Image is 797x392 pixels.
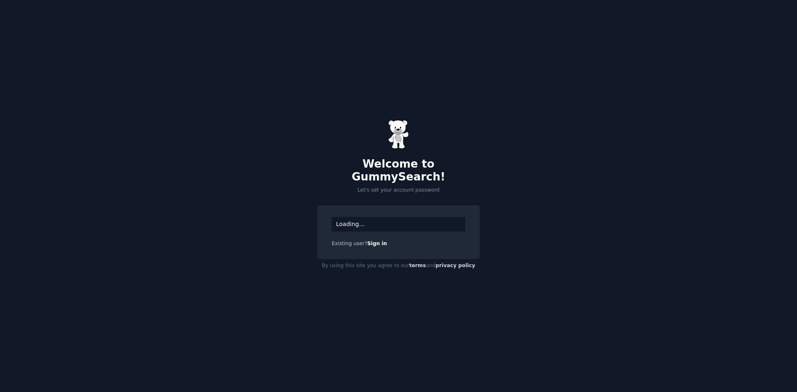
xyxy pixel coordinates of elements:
img: Gummy Bear [388,120,409,149]
div: Loading... [332,217,465,231]
span: Existing user? [332,241,367,246]
p: Let's set your account password [317,187,480,194]
a: privacy policy [435,263,475,268]
a: Sign in [367,241,387,246]
div: By using this site you agree to our and [317,259,480,273]
a: terms [409,263,426,268]
h2: Welcome to GummySearch! [317,158,480,184]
